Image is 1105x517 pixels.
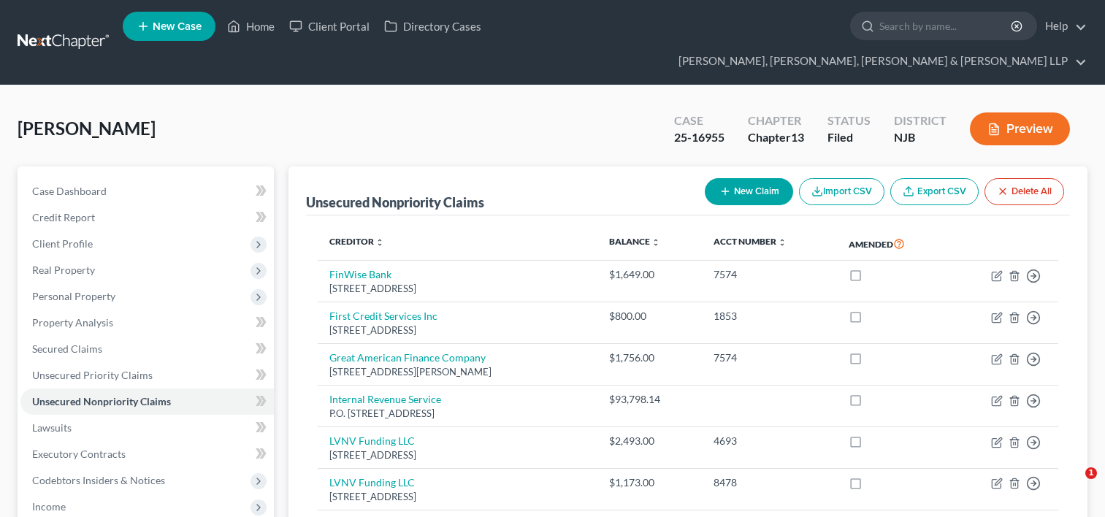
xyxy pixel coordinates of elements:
[609,392,690,407] div: $93,798.14
[20,441,274,467] a: Executory Contracts
[894,129,947,146] div: NJB
[329,490,586,504] div: [STREET_ADDRESS]
[1085,467,1097,479] span: 1
[375,238,384,247] i: unfold_more
[20,362,274,388] a: Unsecured Priority Claims
[306,194,484,211] div: Unsecured Nonpriority Claims
[32,316,113,329] span: Property Analysis
[32,342,102,355] span: Secured Claims
[609,351,690,365] div: $1,756.00
[32,474,165,486] span: Codebtors Insiders & Notices
[32,421,72,434] span: Lawsuits
[20,336,274,362] a: Secured Claims
[1055,467,1090,502] iframe: Intercom live chat
[32,264,95,276] span: Real Property
[329,236,384,247] a: Creditor unfold_more
[674,129,724,146] div: 25-16955
[329,268,391,280] a: FinWise Bank
[714,236,787,247] a: Acct Number unfold_more
[674,112,724,129] div: Case
[18,118,156,139] span: [PERSON_NAME]
[32,500,66,513] span: Income
[32,211,95,223] span: Credit Report
[890,178,979,205] a: Export CSV
[20,310,274,336] a: Property Analysis
[153,21,202,32] span: New Case
[32,237,93,250] span: Client Profile
[329,434,415,447] a: LVNV Funding LLC
[329,393,441,405] a: Internal Revenue Service
[329,351,486,364] a: Great American Finance Company
[329,282,586,296] div: [STREET_ADDRESS]
[32,290,115,302] span: Personal Property
[705,178,793,205] button: New Claim
[837,227,948,261] th: Amended
[329,310,437,322] a: First Credit Services Inc
[32,369,153,381] span: Unsecured Priority Claims
[377,13,489,39] a: Directory Cases
[748,112,804,129] div: Chapter
[329,407,586,421] div: P.O. [STREET_ADDRESS]
[714,267,825,282] div: 7574
[609,434,690,448] div: $2,493.00
[671,48,1087,74] a: [PERSON_NAME], [PERSON_NAME], [PERSON_NAME] & [PERSON_NAME] LLP
[651,238,660,247] i: unfold_more
[799,178,884,205] button: Import CSV
[894,112,947,129] div: District
[282,13,377,39] a: Client Portal
[791,130,804,144] span: 13
[20,178,274,204] a: Case Dashboard
[32,185,107,197] span: Case Dashboard
[329,448,586,462] div: [STREET_ADDRESS]
[714,351,825,365] div: 7574
[20,388,274,415] a: Unsecured Nonpriority Claims
[32,448,126,460] span: Executory Contracts
[970,112,1070,145] button: Preview
[984,178,1064,205] button: Delete All
[20,204,274,231] a: Credit Report
[20,415,274,441] a: Lawsuits
[827,129,871,146] div: Filed
[879,12,1013,39] input: Search by name...
[714,309,825,323] div: 1853
[329,476,415,489] a: LVNV Funding LLC
[714,434,825,448] div: 4693
[329,365,586,379] div: [STREET_ADDRESS][PERSON_NAME]
[609,309,690,323] div: $800.00
[609,475,690,490] div: $1,173.00
[1038,13,1087,39] a: Help
[220,13,282,39] a: Home
[609,236,660,247] a: Balance unfold_more
[329,323,586,337] div: [STREET_ADDRESS]
[778,238,787,247] i: unfold_more
[32,395,171,407] span: Unsecured Nonpriority Claims
[714,475,825,490] div: 8478
[748,129,804,146] div: Chapter
[827,112,871,129] div: Status
[609,267,690,282] div: $1,649.00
